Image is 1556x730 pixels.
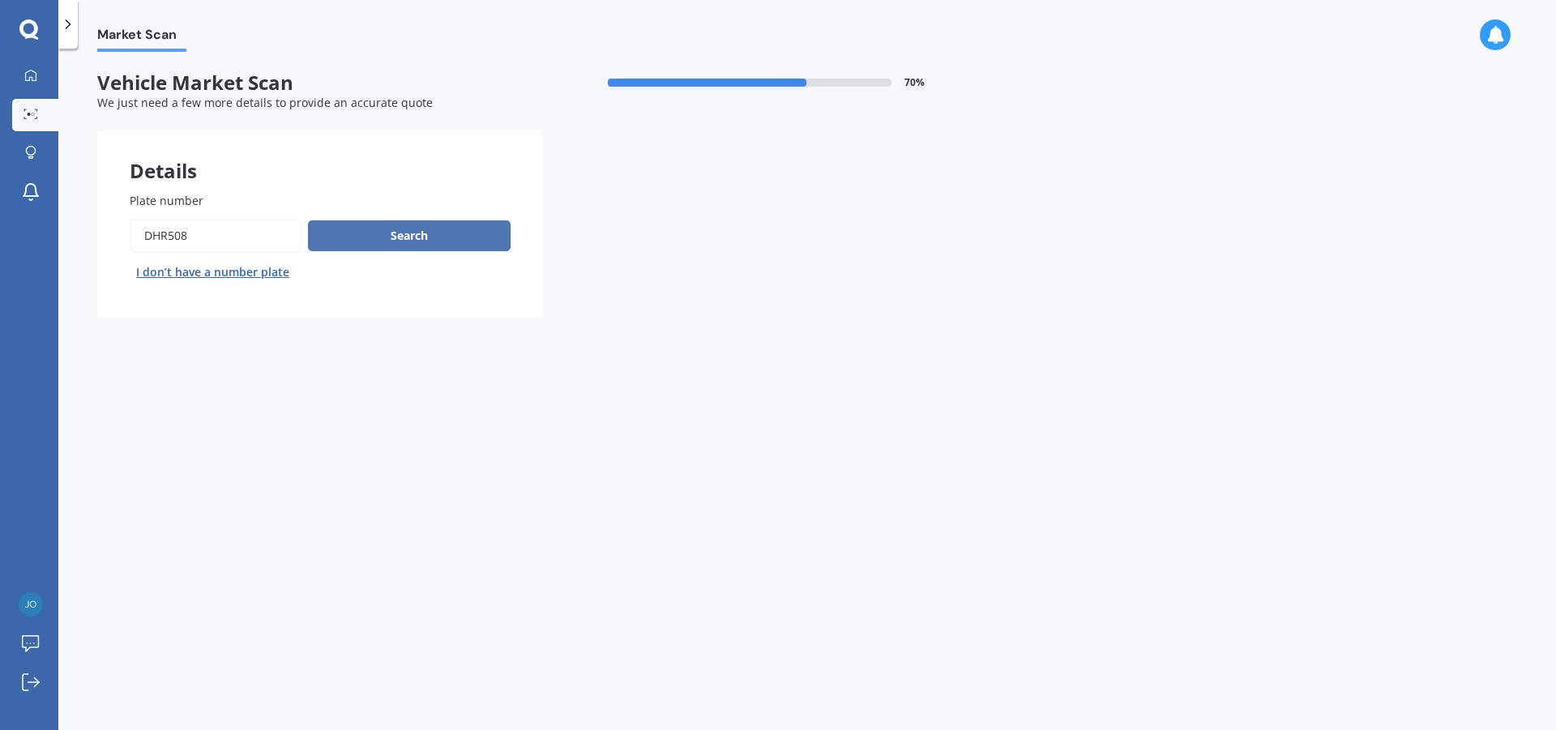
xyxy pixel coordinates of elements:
[130,259,296,285] button: I don’t have a number plate
[19,592,43,617] img: 12e6afc10fed6624f0b995ff30ec17bc
[97,95,433,110] span: We just need a few more details to provide an accurate quote
[130,219,301,253] input: Enter plate number
[97,130,543,179] div: Details
[130,193,203,208] span: Plate number
[97,71,543,95] span: Vehicle Market Scan
[904,77,925,88] span: 70 %
[308,220,511,251] button: Search
[97,27,186,49] span: Market Scan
